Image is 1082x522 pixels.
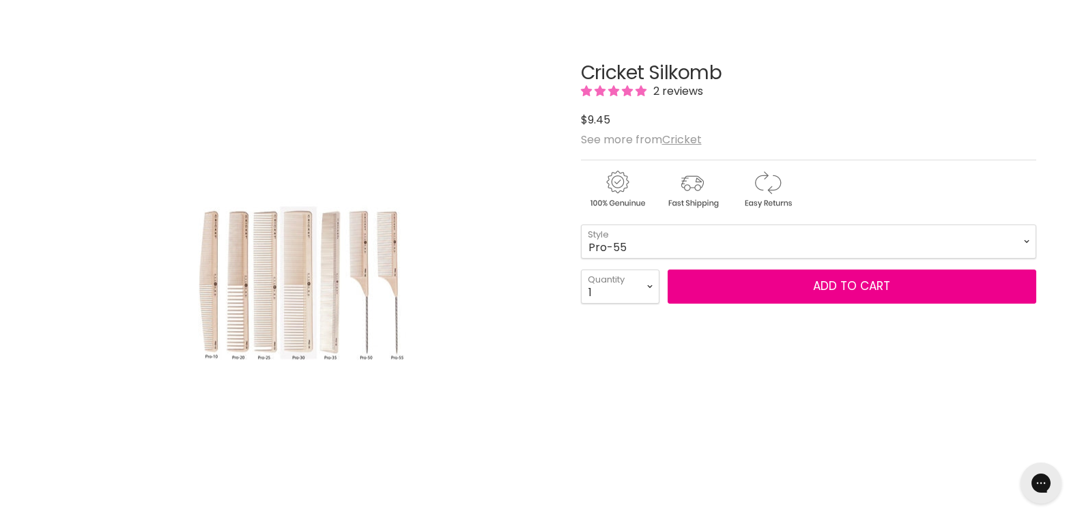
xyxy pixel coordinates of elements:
[649,83,703,99] span: 2 reviews
[662,132,702,147] a: Cricket
[581,270,659,304] select: Quantity
[731,169,803,210] img: returns.gif
[656,169,728,210] img: shipping.gif
[668,270,1036,304] button: Add to cart
[581,63,1036,84] h1: Cricket Silkomb
[581,112,610,128] span: $9.45
[581,83,649,99] span: 5.00 stars
[813,278,890,294] span: Add to cart
[1014,458,1068,508] iframe: Gorgias live chat messenger
[581,132,702,147] span: See more from
[581,169,653,210] img: genuine.gif
[182,103,421,463] img: Cricket Silkomb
